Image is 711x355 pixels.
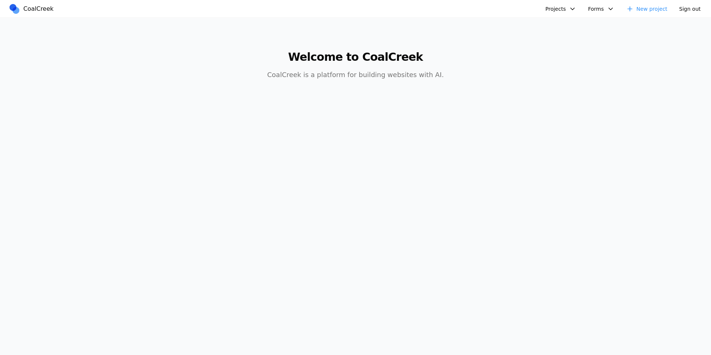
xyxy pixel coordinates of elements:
a: New project [622,3,672,14]
p: CoalCreek is a platform for building websites with AI. [213,70,498,80]
button: Projects [541,3,581,14]
button: Sign out [675,3,705,14]
a: CoalCreek [9,3,57,14]
span: CoalCreek [23,4,54,13]
button: Forms [584,3,619,14]
h1: Welcome to CoalCreek [213,50,498,64]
